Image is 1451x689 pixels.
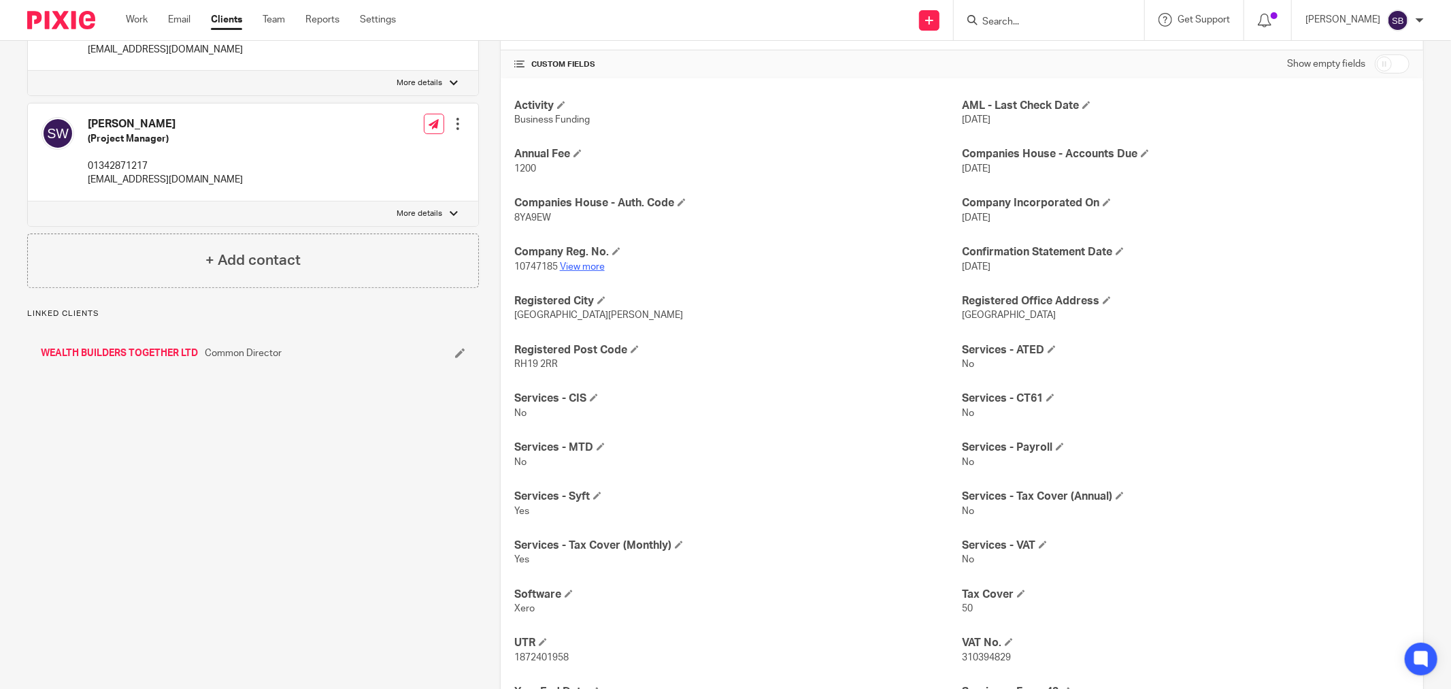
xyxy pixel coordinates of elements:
h4: Services - CT61 [962,391,1410,406]
h4: Services - MTD [514,440,962,455]
span: [GEOGRAPHIC_DATA][PERSON_NAME] [514,310,683,320]
h4: Confirmation Statement Date [962,245,1410,259]
h4: Services - Tax Cover (Monthly) [514,539,962,553]
h4: VAT No. [962,636,1410,650]
h4: [PERSON_NAME] [88,117,243,131]
label: Show empty fields [1287,57,1365,71]
a: Reports [305,13,339,27]
span: No [962,507,974,516]
h4: Tax Cover [962,588,1410,602]
input: Search [981,16,1103,29]
span: [DATE] [962,164,990,174]
span: Business Funding [514,115,590,125]
span: Yes [514,555,529,564]
h5: (Project Manager) [88,132,243,146]
h4: Services - CIS [514,391,962,406]
h4: CUSTOM FIELDS [514,59,962,70]
a: Settings [360,13,396,27]
span: 1200 [514,164,536,174]
span: No [962,458,974,467]
a: WEALTH BUILDERS TOGETHER LTD [41,347,198,360]
span: No [962,359,974,369]
h4: + Add contact [205,250,301,271]
img: Pixie [27,11,95,29]
h4: Services - Syft [514,490,962,504]
span: No [514,408,527,418]
h4: Registered Office Address [962,294,1410,308]
h4: Registered City [514,294,962,308]
span: No [962,555,974,564]
h4: Activity [514,99,962,113]
h4: AML - Last Check Date [962,99,1410,113]
span: [GEOGRAPHIC_DATA] [962,310,1056,320]
h4: Companies House - Auth. Code [514,196,962,210]
h4: Annual Fee [514,147,962,161]
span: [DATE] [962,213,990,223]
span: Get Support [1178,15,1230,25]
a: Team [263,13,285,27]
h4: Company Incorporated On [962,196,1410,210]
h4: Services - ATED [962,343,1410,357]
h4: Services - VAT [962,539,1410,553]
img: svg%3E [1387,10,1409,31]
a: Clients [211,13,242,27]
img: svg%3E [41,117,74,150]
span: RH19 2RR [514,359,558,369]
span: [DATE] [962,115,990,125]
h4: Services - Payroll [962,440,1410,455]
h4: Software [514,588,962,602]
p: [EMAIL_ADDRESS][DOMAIN_NAME] [88,173,243,187]
span: Common Director [205,347,282,360]
span: 310394829 [962,653,1011,662]
span: 1872401958 [514,653,569,662]
h4: Services - Tax Cover (Annual) [962,490,1410,504]
span: 10747185 [514,262,558,272]
p: [EMAIL_ADDRESS][DOMAIN_NAME] [88,43,266,57]
h4: Company Reg. No. [514,245,962,259]
p: 01342871217 [88,159,243,173]
span: No [514,458,527,467]
p: More details [397,208,443,219]
p: Linked clients [27,308,479,319]
span: No [962,408,974,418]
p: [PERSON_NAME] [1305,13,1380,27]
a: Work [126,13,148,27]
a: View more [560,262,605,272]
h4: Registered Post Code [514,343,962,357]
span: 8YA9EW [514,213,551,223]
span: 50 [962,604,973,613]
h4: UTR [514,636,962,650]
span: Xero [514,604,535,613]
p: More details [397,78,443,89]
span: Yes [514,507,529,516]
span: [DATE] [962,262,990,272]
a: Email [168,13,190,27]
h4: Companies House - Accounts Due [962,147,1410,161]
